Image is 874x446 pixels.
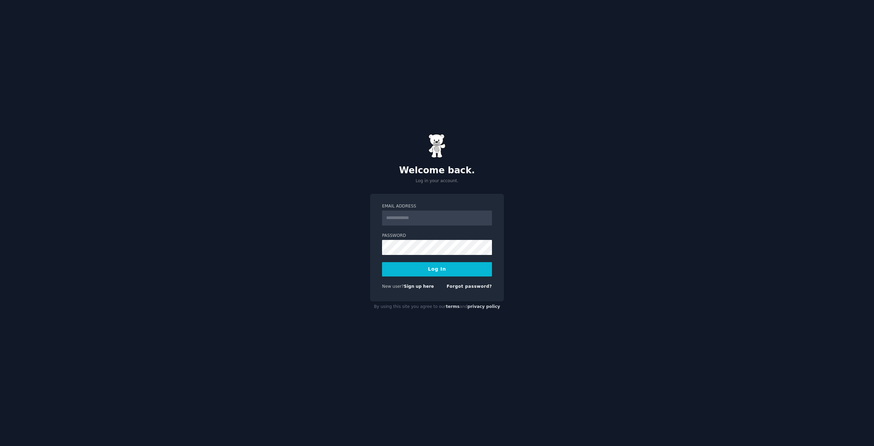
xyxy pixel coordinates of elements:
h2: Welcome back. [370,165,504,176]
label: Email Address [382,203,492,210]
label: Password [382,233,492,239]
button: Log In [382,262,492,276]
a: privacy policy [467,304,500,309]
a: terms [446,304,460,309]
span: New user? [382,284,404,289]
a: Forgot password? [447,284,492,289]
img: Gummy Bear [428,134,446,158]
div: By using this site you agree to our and [370,301,504,312]
a: Sign up here [404,284,434,289]
p: Log in your account. [370,178,504,184]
